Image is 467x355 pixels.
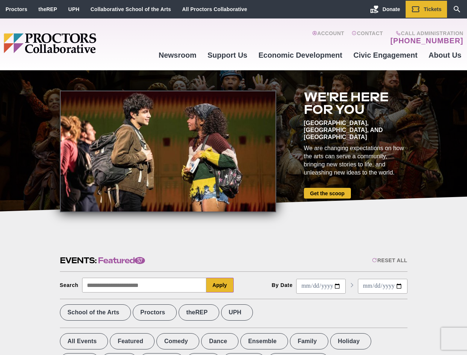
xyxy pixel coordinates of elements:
label: Comedy [156,333,199,349]
a: Economic Development [253,45,348,65]
span: Featured [98,255,145,266]
a: UPH [68,6,79,12]
label: Featured [110,333,155,349]
a: All Proctors Collaborative [182,6,247,12]
a: Account [312,30,344,45]
label: Holiday [330,333,371,349]
label: Proctors [133,304,177,321]
label: theREP [179,304,219,321]
a: Get the scoop [304,188,351,199]
span: 57 [135,257,145,264]
label: All Events [60,333,108,349]
label: UPH [221,304,253,321]
a: Collaborative School of the Arts [91,6,171,12]
label: Family [290,333,328,349]
a: theREP [38,6,57,12]
a: Donate [365,1,406,18]
span: Donate [383,6,400,12]
button: Apply [206,278,234,293]
div: [GEOGRAPHIC_DATA], [GEOGRAPHIC_DATA], and [GEOGRAPHIC_DATA] [304,119,407,141]
a: Contact [352,30,383,45]
a: Support Us [202,45,253,65]
label: Ensemble [240,333,288,349]
label: Dance [201,333,238,349]
a: Proctors [6,6,27,12]
div: We are changing expectations on how the arts can serve a community, bringing new stories to life,... [304,144,407,177]
span: Call Administration [388,30,463,36]
a: Newsroom [153,45,202,65]
a: Civic Engagement [348,45,423,65]
div: Reset All [372,257,407,263]
h2: We're here for you [304,91,407,116]
div: By Date [272,282,293,288]
a: Tickets [406,1,447,18]
a: Search [447,1,467,18]
img: Proctors logo [4,33,153,53]
span: Tickets [424,6,441,12]
div: Search [60,282,79,288]
a: [PHONE_NUMBER] [390,36,463,45]
label: School of the Arts [60,304,131,321]
h2: Events: [60,255,145,266]
a: About Us [423,45,467,65]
